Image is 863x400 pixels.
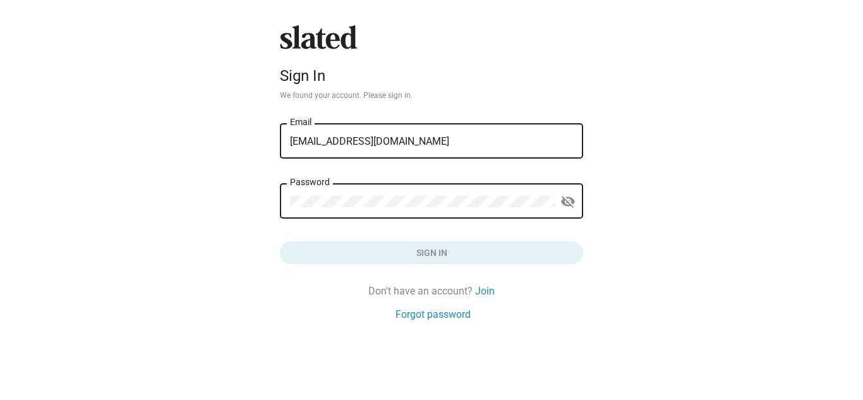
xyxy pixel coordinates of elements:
mat-icon: visibility_off [560,192,576,212]
p: We found your account. Please sign in. [280,91,583,101]
a: Forgot password [395,308,471,321]
button: Show password [555,190,581,215]
sl-branding: Sign In [280,25,583,90]
div: Sign In [280,67,583,85]
a: Join [475,284,495,298]
div: Don't have an account? [280,284,583,298]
